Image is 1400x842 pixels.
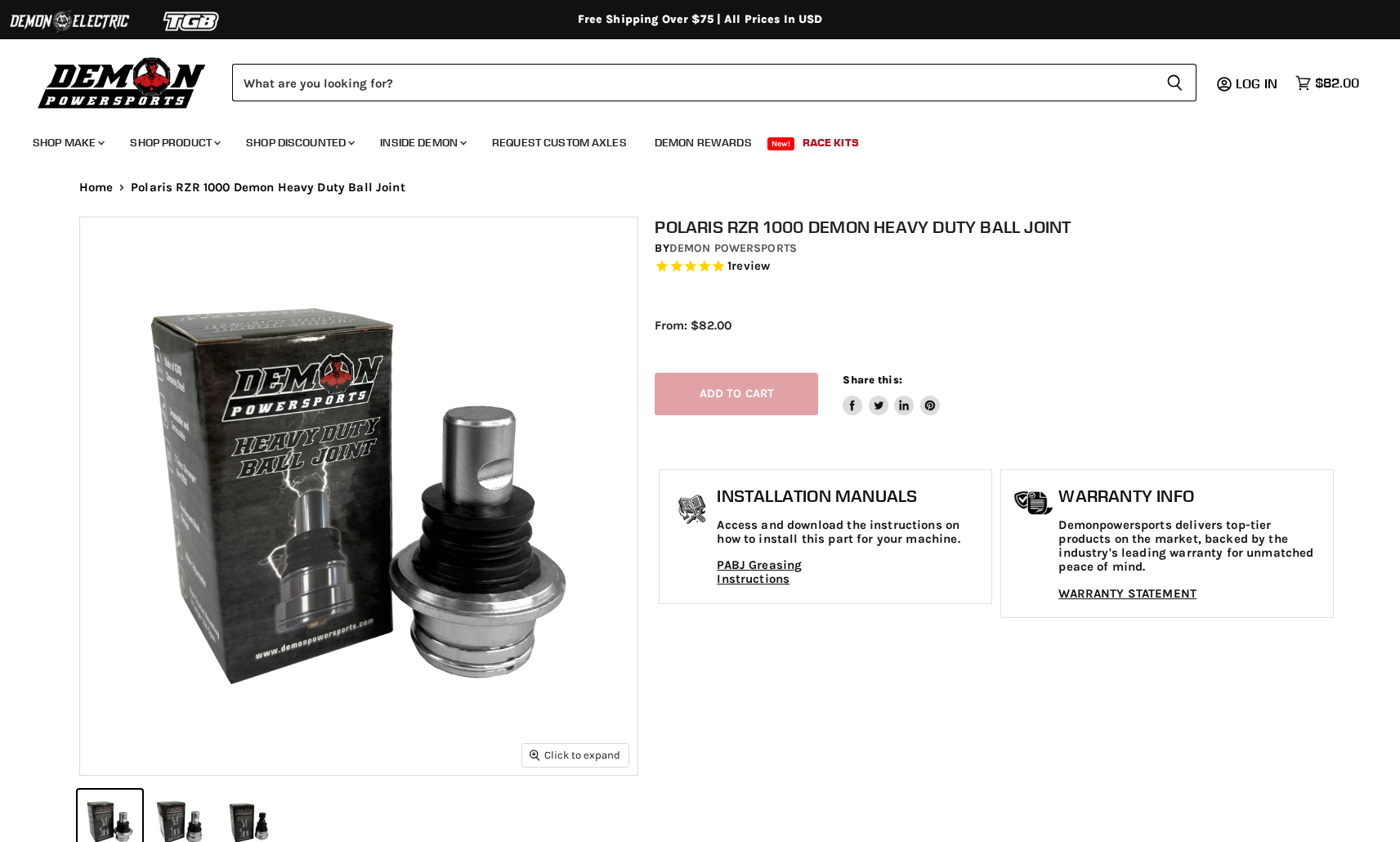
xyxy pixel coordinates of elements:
[672,490,713,531] img: install_manual-icon.png
[1013,490,1054,516] img: warranty-icon.png
[522,744,628,766] button: Click to expand
[655,258,1338,275] span: Rated 5.0 out of 5 stars 1 reviews
[20,126,114,159] a: Shop Make
[118,126,230,159] a: Shop Product
[33,53,212,111] img: Demon Powersports
[1228,76,1287,91] a: Log in
[727,258,770,273] span: 1 reviews
[843,374,901,386] span: Share this:
[642,126,764,159] a: Demon Rewards
[47,12,1354,27] div: Free Shipping Over $75 | All Prices In USD
[480,126,639,159] a: Request Custom Axles
[655,240,1338,258] div: by
[717,558,850,587] a: PABJ Greasing Instructions
[669,241,797,255] a: Demon Powersports
[790,126,871,159] a: Race Kits
[717,486,983,506] h1: Installation Manuals
[80,217,637,775] img: IMAGE
[234,126,365,159] a: Shop Discounted
[47,181,1354,195] nav: Breadcrumbs
[1315,75,1359,91] span: $82.00
[843,373,940,416] aside: Share this:
[232,64,1153,101] input: Search
[530,749,620,761] span: Click to expand
[20,119,1355,159] ul: Main menu
[8,6,131,37] img: Demon Electric Logo 2
[131,6,253,37] img: TGB Logo 2
[731,258,770,273] span: review
[368,126,476,159] a: Inside Demon
[79,181,114,195] a: Home
[1153,64,1196,101] button: Search
[717,518,983,547] p: Access and download the instructions on how to install this part for your machine.
[232,64,1196,101] form: Product
[1058,486,1325,506] h1: Warranty Info
[1058,586,1196,601] a: WARRANTY STATEMENT
[1058,518,1325,575] p: Demonpowersports delivers top-tier products on the market, backed by the industry's leading warra...
[655,217,1338,237] h1: Polaris RZR 1000 Demon Heavy Duty Ball Joint
[767,137,795,150] span: New!
[131,181,405,195] span: Polaris RZR 1000 Demon Heavy Duty Ball Joint
[1236,75,1277,92] span: Log in
[655,318,731,333] span: From: $82.00
[1287,71,1367,95] a: $82.00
